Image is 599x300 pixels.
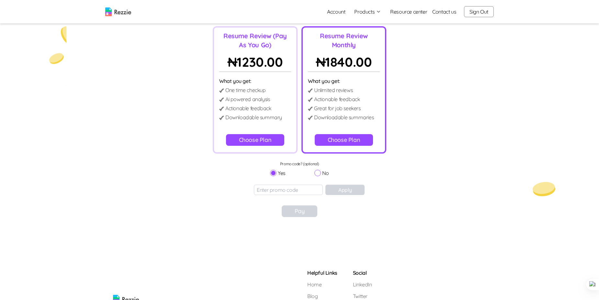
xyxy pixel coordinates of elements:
[322,5,350,18] a: Account
[225,95,270,103] p: Ai powered analysis
[353,292,377,300] a: Twitter
[219,77,291,85] p: What you get:
[314,95,360,103] p: Actionable feedback
[270,169,286,177] label: Yes
[270,170,277,176] input: Yes
[314,113,374,121] p: Downloadable summaries
[353,269,377,277] h5: Social
[226,134,285,146] button: Choose Plan
[315,134,373,146] button: Choose Plan
[464,6,494,17] button: Sign Out
[353,281,377,288] a: LinkedIn
[225,86,266,94] p: One time checkup
[307,269,337,277] h5: Helpful Links
[325,185,365,195] button: Apply
[308,107,313,111] img: detail
[314,104,361,112] p: Great for job seekers
[308,52,380,72] p: ₦ 1840.00
[219,52,291,72] p: ₦ 1230.00
[282,205,318,217] button: Pay
[219,31,291,50] p: Resume Review (Pay As You Go)
[225,104,271,112] p: Actionable feedback
[432,8,456,16] a: Contact us
[307,281,337,288] a: Home
[308,116,313,120] img: detail
[307,292,337,300] a: Blog
[314,86,353,94] p: Unlimited reviews
[314,170,321,176] input: No
[225,113,282,121] p: Downloadable summary
[219,98,224,102] img: detail
[219,88,224,93] img: detail
[219,116,224,120] img: detail
[105,7,131,16] img: logo
[308,31,380,50] p: Resume Review Monthly
[254,185,323,195] input: Enter promo code
[308,77,380,85] p: What you get:
[314,169,329,177] label: No
[219,107,224,111] img: detail
[308,88,313,93] img: detail
[308,98,313,102] img: detail
[270,161,329,167] p: Promo code? (optional)
[354,8,381,16] button: Products
[390,8,427,16] a: Resource center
